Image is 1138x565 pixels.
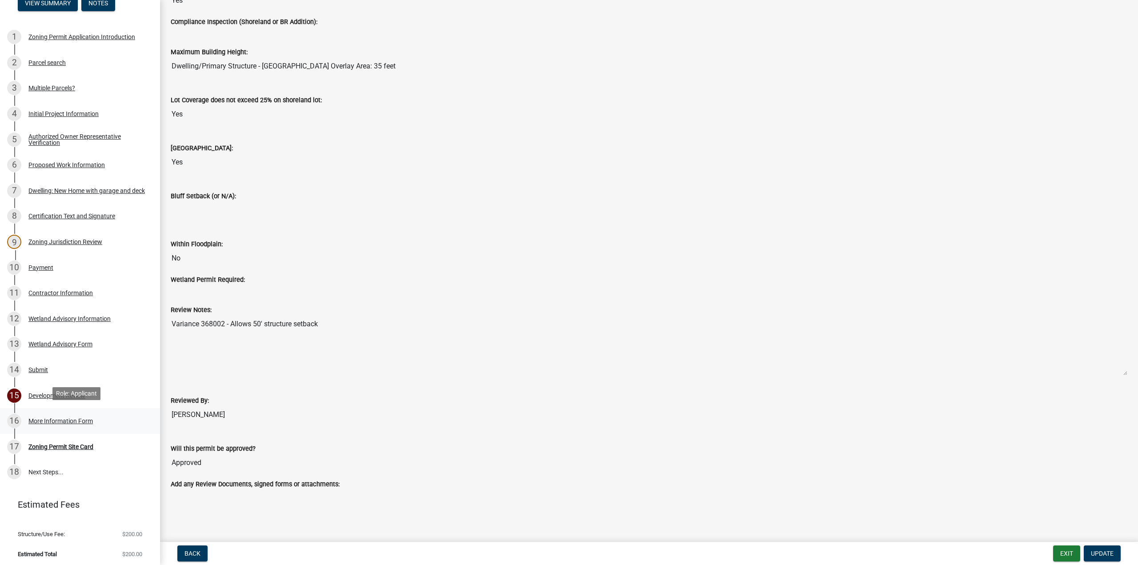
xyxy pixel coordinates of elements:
[7,235,21,249] div: 9
[177,545,208,561] button: Back
[7,81,21,95] div: 3
[7,286,21,300] div: 11
[122,531,142,537] span: $200.00
[7,132,21,147] div: 5
[7,414,21,428] div: 16
[7,389,21,403] div: 15
[28,367,48,373] div: Submit
[7,107,21,121] div: 4
[28,111,99,117] div: Initial Project Information
[122,551,142,557] span: $200.00
[171,241,223,248] label: Within Floodplain:
[28,162,105,168] div: Proposed Work Information
[28,264,53,271] div: Payment
[7,312,21,326] div: 12
[7,184,21,198] div: 7
[28,393,85,399] div: Development Review
[52,387,100,400] div: Role: Applicant
[28,418,93,424] div: More Information Form
[7,56,21,70] div: 2
[7,158,21,172] div: 6
[28,133,146,146] div: Authorized Owner Representative Verification
[1091,550,1114,557] span: Update
[7,363,21,377] div: 14
[28,316,111,322] div: Wetland Advisory Information
[28,239,102,245] div: Zoning Jurisdiction Review
[28,213,115,219] div: Certification Text and Signature
[7,209,21,223] div: 8
[28,444,93,450] div: Zoning Permit Site Card
[171,446,256,452] label: Will this permit be approved?
[171,398,209,404] label: Reviewed By:
[171,145,233,152] label: [GEOGRAPHIC_DATA]:
[1084,545,1121,561] button: Update
[171,19,317,25] label: Compliance Inspection (Shoreland or BR Addition):
[171,315,1127,376] textarea: Variance 368002 - Allows 50' structure setback
[184,550,200,557] span: Back
[7,496,146,513] a: Estimated Fees
[7,337,21,351] div: 13
[28,341,92,347] div: Wetland Advisory Form
[7,465,21,479] div: 18
[7,260,21,275] div: 10
[171,97,322,104] label: Lot Coverage does not exceed 25% on shoreland lot:
[171,193,236,200] label: Bluff Setback (or N/A):
[1053,545,1080,561] button: Exit
[28,34,135,40] div: Zoning Permit Application Introduction
[18,0,78,8] wm-modal-confirm: Summary
[81,0,115,8] wm-modal-confirm: Notes
[28,60,66,66] div: Parcel search
[171,481,340,488] label: Add any Review Documents, signed forms or attachments:
[28,188,145,194] div: Dwelling: New Home with garage and deck
[171,277,245,283] label: Wetland Permit Required:
[18,531,65,537] span: Structure/Use Fee:
[28,290,93,296] div: Contractor Information
[7,440,21,454] div: 17
[171,307,212,313] label: Review Notes:
[28,85,75,91] div: Multiple Parcels?
[7,30,21,44] div: 1
[18,551,57,557] span: Estimated Total
[171,49,248,56] label: Maximum Building Height:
